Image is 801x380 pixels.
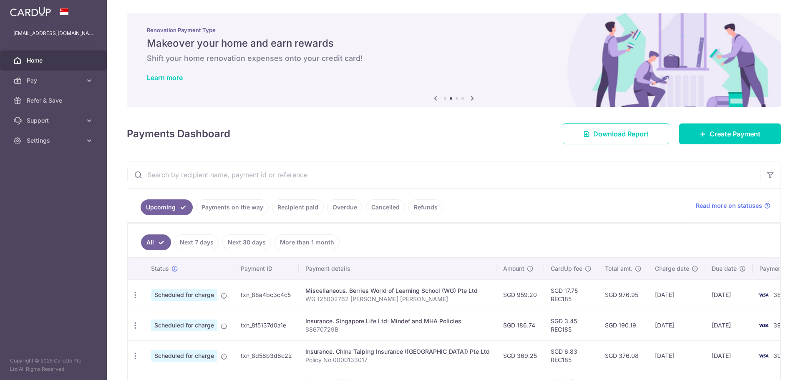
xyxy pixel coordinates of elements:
td: [DATE] [705,310,753,340]
span: Pay [27,76,82,85]
a: Cancelled [366,199,405,215]
img: Bank Card [755,320,772,330]
p: Policy No 0000133017 [305,356,490,364]
td: [DATE] [648,279,705,310]
span: Settings [27,136,82,145]
td: txn_8f5137d0a1e [234,310,299,340]
a: Read more on statuses [696,201,771,210]
span: Total amt. [605,264,632,273]
a: Download Report [563,123,669,144]
td: [DATE] [648,340,705,371]
span: 3996 [773,352,788,359]
p: Renovation Payment Type [147,27,761,33]
p: [EMAIL_ADDRESS][DOMAIN_NAME] [13,29,93,38]
th: Payment details [299,258,496,279]
span: CardUp fee [551,264,582,273]
img: Bank Card [755,351,772,361]
img: CardUp [10,7,51,17]
span: Read more on statuses [696,201,762,210]
div: Miscellaneous. Berries World of Learning School (WG) Pte Ltd [305,287,490,295]
span: Download Report [593,129,649,139]
a: All [141,234,171,250]
a: Next 30 days [222,234,271,250]
h5: Makeover your home and earn rewards [147,37,761,50]
span: Support [27,116,82,125]
span: Scheduled for charge [151,320,217,331]
div: Insurance. Singapore Life Ltd: Mindef and MHA Policies [305,317,490,325]
td: [DATE] [705,340,753,371]
th: Payment ID [234,258,299,279]
span: Status [151,264,169,273]
td: [DATE] [648,310,705,340]
p: S8670729B [305,325,490,334]
span: Scheduled for charge [151,289,217,301]
span: Due date [712,264,737,273]
img: Renovation banner [127,13,781,107]
iframe: Opens a widget where you can find more information [748,355,793,376]
span: 3804 [773,291,788,298]
a: Learn more [147,73,183,82]
a: Recipient paid [272,199,324,215]
p: WG-I25002762 [PERSON_NAME] [PERSON_NAME] [305,295,490,303]
a: Upcoming [141,199,193,215]
a: Overdue [327,199,363,215]
img: Bank Card [755,290,772,300]
td: SGD 6.83 REC185 [544,340,598,371]
div: Insurance. China Taiping Insurance ([GEOGRAPHIC_DATA]) Pte Ltd [305,347,490,356]
h6: Shift your home renovation expenses onto your credit card! [147,53,761,63]
span: 3996 [773,322,788,329]
span: Refer & Save [27,96,82,105]
td: SGD 186.74 [496,310,544,340]
a: Next 7 days [174,234,219,250]
td: SGD 976.95 [598,279,648,310]
td: SGD 369.25 [496,340,544,371]
a: More than 1 month [275,234,340,250]
td: SGD 3.45 REC185 [544,310,598,340]
input: Search by recipient name, payment id or reference [127,161,761,188]
td: txn_88a4bc3c4c5 [234,279,299,310]
td: SGD 190.19 [598,310,648,340]
td: txn_8d58b3d8c22 [234,340,299,371]
td: [DATE] [705,279,753,310]
td: SGD 17.75 REC185 [544,279,598,310]
a: Create Payment [679,123,781,144]
h4: Payments Dashboard [127,126,230,141]
span: Home [27,56,82,65]
a: Refunds [408,199,443,215]
span: Scheduled for charge [151,350,217,362]
span: Create Payment [710,129,761,139]
td: SGD 959.20 [496,279,544,310]
span: Amount [503,264,524,273]
span: Charge date [655,264,689,273]
td: SGD 376.08 [598,340,648,371]
a: Payments on the way [196,199,269,215]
